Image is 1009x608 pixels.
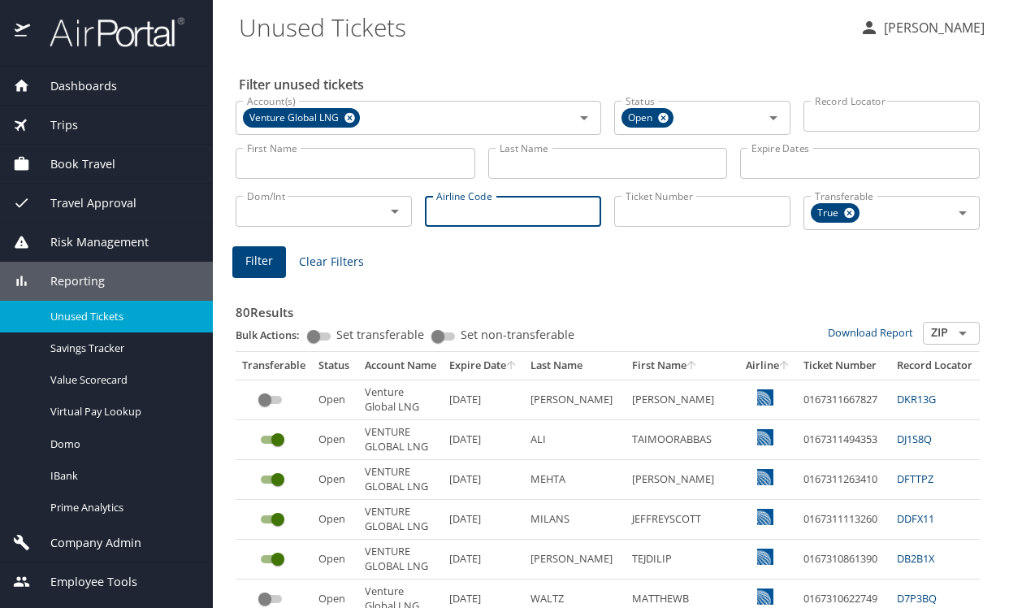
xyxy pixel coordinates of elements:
span: Set transferable [336,329,424,341]
button: Open [951,202,974,224]
span: Savings Tracker [50,341,193,356]
span: Travel Approval [30,194,136,212]
td: [DATE] [443,380,524,419]
a: DJ1S8Q [897,432,932,446]
td: Open [312,500,358,540]
td: Open [312,460,358,500]
span: Dashboards [30,77,117,95]
td: TEJDILIP [626,540,739,580]
img: United Airlines [757,509,773,525]
p: Bulk Actions: [236,328,313,342]
td: 0167311263410 [797,460,890,500]
a: DDFX11 [897,511,934,526]
span: Open [621,110,662,127]
td: MEHTA [524,460,626,500]
span: Employee Tools [30,573,137,591]
th: Account Name [358,352,443,380]
td: [PERSON_NAME] [524,540,626,580]
td: [DATE] [443,500,524,540]
td: ALI [524,420,626,460]
span: Virtual Pay Lookup [50,404,193,419]
td: [PERSON_NAME] [524,380,626,419]
th: First Name [626,352,739,380]
a: DKR13G [897,392,936,406]
span: Filter [245,251,273,271]
span: Risk Management [30,233,149,251]
th: Airline [739,352,797,380]
th: Ticket Number [797,352,890,380]
td: VENTURE GLOBAL LNG [358,420,443,460]
span: Company Admin [30,534,141,552]
img: airportal-logo.png [32,16,184,48]
span: Venture Global LNG [243,110,349,127]
td: 0167311494353 [797,420,890,460]
td: [PERSON_NAME] [626,460,739,500]
td: [PERSON_NAME] [626,380,739,419]
button: sort [779,361,790,371]
div: Open [621,108,673,128]
div: Transferable [242,358,305,373]
td: 0167311667827 [797,380,890,419]
img: United Airlines [757,469,773,485]
button: sort [506,361,517,371]
button: Open [762,106,785,129]
td: 0167311113260 [797,500,890,540]
span: Reporting [30,272,105,290]
a: DFTTPZ [897,471,933,486]
td: TAIMOORABBAS [626,420,739,460]
td: Venture Global LNG [358,380,443,419]
a: DB2B1X [897,551,934,566]
td: VENTURE GLOBAL LNG [358,460,443,500]
span: Book Travel [30,155,115,173]
th: Status [312,352,358,380]
img: United Airlines [757,549,773,565]
div: Venture Global LNG [243,108,360,128]
span: Domo [50,436,193,452]
span: Clear Filters [299,252,364,272]
td: Open [312,420,358,460]
img: United Airlines [757,588,773,605]
button: Open [951,322,974,345]
span: Value Scorecard [50,372,193,388]
p: [PERSON_NAME] [879,18,985,37]
button: Open [383,200,406,223]
a: D7P3BQ [897,591,937,606]
a: Download Report [828,325,913,340]
img: United Airlines [757,389,773,406]
img: icon-airportal.png [15,16,32,48]
button: Filter [232,246,286,278]
td: VENTURE GLOBAL LNG [358,540,443,580]
h1: Unused Tickets [239,2,847,52]
h3: 80 Results [236,293,980,322]
td: [DATE] [443,420,524,460]
td: MILANS [524,500,626,540]
span: Unused Tickets [50,309,193,324]
td: [DATE] [443,460,524,500]
th: Last Name [524,352,626,380]
span: IBank [50,468,193,484]
div: True [811,203,860,223]
img: United Airlines [757,429,773,445]
td: JEFFREYSCOTT [626,500,739,540]
td: 0167310861390 [797,540,890,580]
button: Open [573,106,595,129]
button: sort [686,361,698,371]
td: VENTURE GLOBAL LNG [358,500,443,540]
button: Clear Filters [292,247,370,277]
button: [PERSON_NAME] [853,13,991,42]
th: Record Locator [890,352,979,380]
span: Prime Analytics [50,500,193,515]
h2: Filter unused tickets [239,72,983,98]
td: [DATE] [443,540,524,580]
span: Trips [30,116,78,134]
th: Expire Date [443,352,524,380]
span: True [811,205,848,222]
td: Open [312,380,358,419]
span: Set non-transferable [461,329,574,341]
td: Open [312,540,358,580]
